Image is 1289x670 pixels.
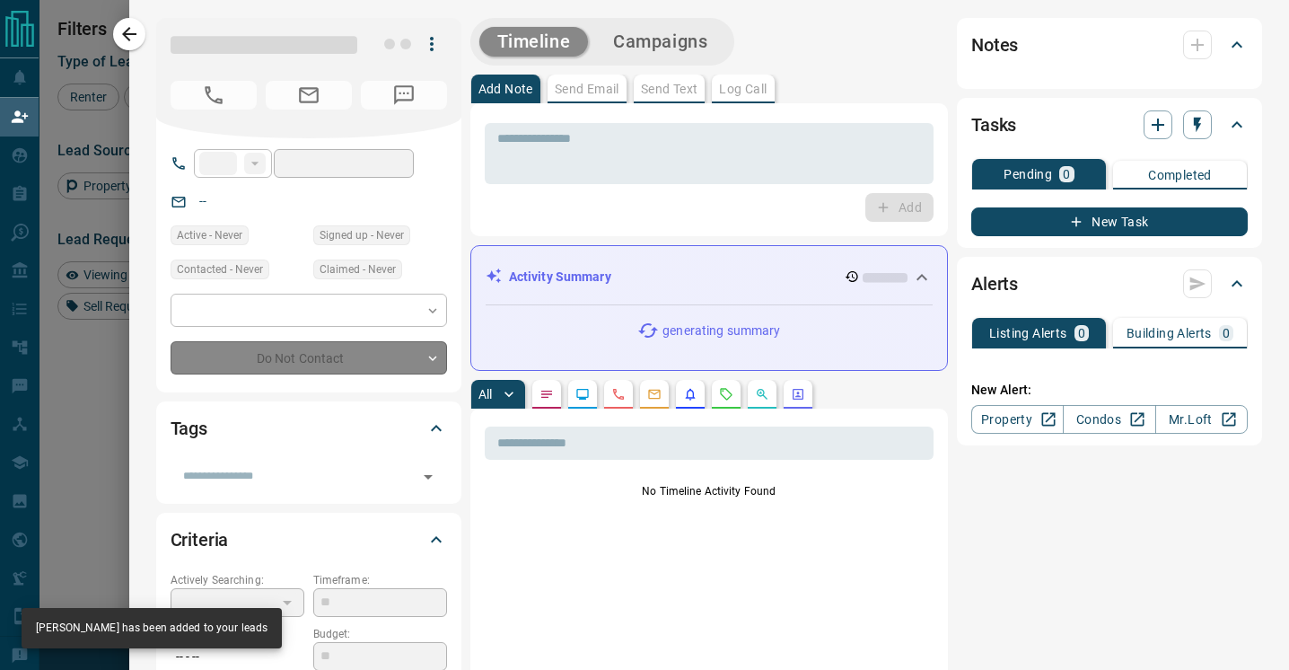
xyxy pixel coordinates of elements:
[171,525,229,554] h2: Criteria
[595,27,725,57] button: Campaigns
[539,387,554,401] svg: Notes
[1155,405,1248,434] a: Mr.Loft
[1148,169,1212,181] p: Completed
[1063,168,1070,181] p: 0
[36,613,267,643] div: [PERSON_NAME] has been added to your leads
[171,518,447,561] div: Criteria
[478,83,533,95] p: Add Note
[509,268,611,287] p: Activity Summary
[361,81,447,110] span: No Number
[171,407,447,450] div: Tags
[971,381,1248,400] p: New Alert:
[719,387,733,401] svg: Requests
[171,572,304,588] p: Actively Searching:
[1004,168,1052,181] p: Pending
[320,226,404,244] span: Signed up - Never
[575,387,590,401] svg: Lead Browsing Activity
[971,31,1018,59] h2: Notes
[171,341,447,375] div: Do Not Contact
[478,388,493,401] p: All
[486,260,933,294] div: Activity Summary
[1127,327,1212,339] p: Building Alerts
[416,464,441,489] button: Open
[662,322,780,340] p: generating summary
[755,387,769,401] svg: Opportunities
[1078,327,1085,339] p: 0
[971,269,1018,298] h2: Alerts
[971,110,1016,139] h2: Tasks
[971,405,1064,434] a: Property
[177,260,263,278] span: Contacted - Never
[479,27,589,57] button: Timeline
[647,387,662,401] svg: Emails
[1063,405,1155,434] a: Condos
[171,414,207,443] h2: Tags
[683,387,697,401] svg: Listing Alerts
[177,226,242,244] span: Active - Never
[611,387,626,401] svg: Calls
[313,626,447,642] p: Budget:
[971,23,1248,66] div: Notes
[1223,327,1230,339] p: 0
[313,572,447,588] p: Timeframe:
[266,81,352,110] span: No Email
[320,260,396,278] span: Claimed - Never
[485,483,934,499] p: No Timeline Activity Found
[989,327,1067,339] p: Listing Alerts
[199,194,206,208] a: --
[171,81,257,110] span: No Number
[971,103,1248,146] div: Tasks
[971,262,1248,305] div: Alerts
[791,387,805,401] svg: Agent Actions
[971,207,1248,236] button: New Task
